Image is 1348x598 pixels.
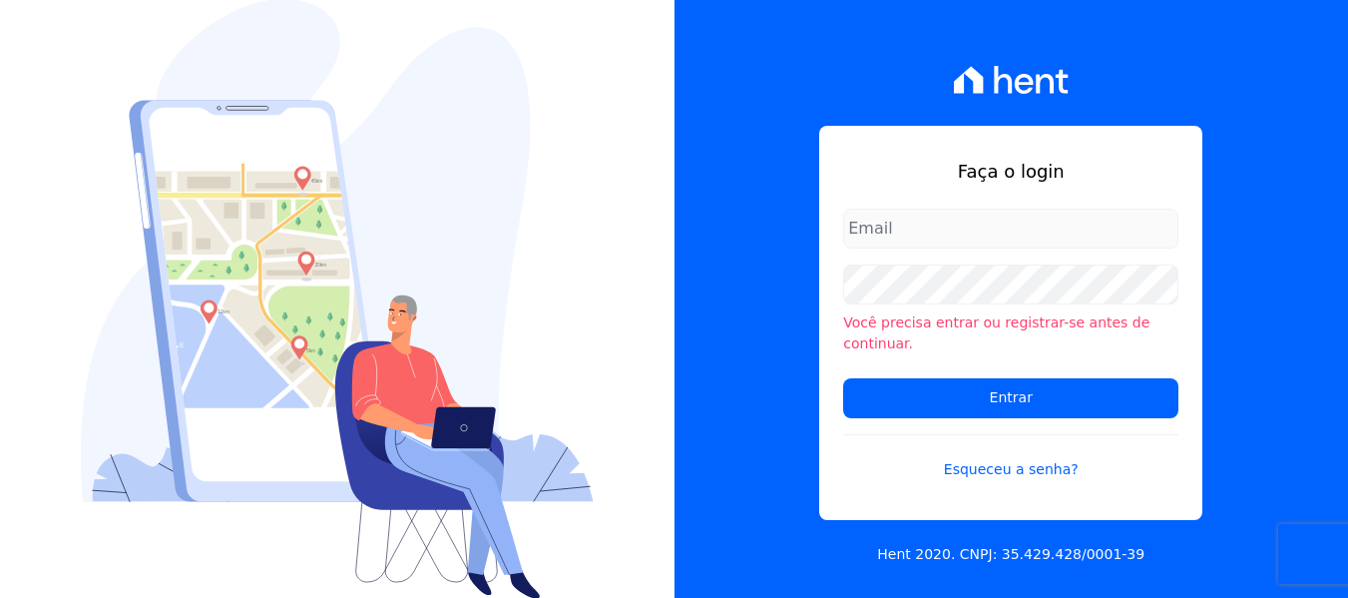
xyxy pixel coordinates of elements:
h1: Faça o login [843,158,1178,185]
p: Hent 2020. CNPJ: 35.429.428/0001-39 [877,544,1144,565]
input: Email [843,209,1178,249]
a: Esqueceu a senha? [843,434,1178,480]
li: Você precisa entrar ou registrar-se antes de continuar. [843,312,1178,354]
input: Entrar [843,378,1178,418]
